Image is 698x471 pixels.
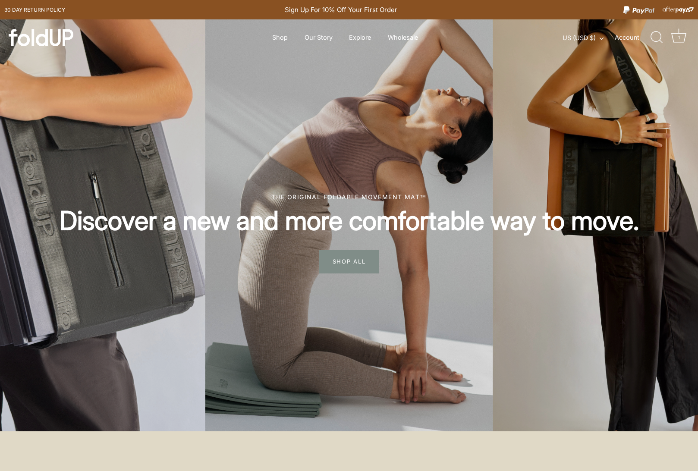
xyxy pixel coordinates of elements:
a: Account [615,32,654,43]
a: foldUP [9,29,136,46]
a: Wholesale [380,29,426,46]
div: Primary navigation [251,29,439,46]
div: The original foldable movement mat™ [39,192,659,201]
a: Explore [342,29,379,46]
a: Our Story [297,29,340,46]
a: Shop [265,29,296,46]
div: 1 [675,33,683,42]
a: Cart [670,28,689,47]
img: foldUP [9,29,73,46]
span: SHOP ALL [319,250,379,273]
h2: Discover a new and more comfortable way to move. [39,204,659,237]
button: US (USD $) [563,34,613,42]
a: Search [648,28,667,47]
a: 30 day Return policy [4,5,65,15]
